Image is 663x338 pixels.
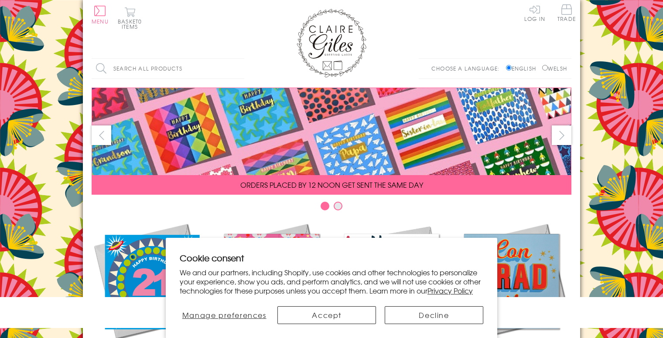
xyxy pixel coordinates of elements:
input: English [506,65,512,71]
button: Carousel Page 2 [334,202,342,210]
button: next [552,125,571,145]
span: Manage preferences [182,310,267,320]
a: Privacy Policy [427,285,473,296]
div: Carousel Pagination [92,201,571,215]
h2: Cookie consent [180,252,483,264]
label: English [506,64,540,72]
button: Basket0 items [118,7,142,29]
span: Menu [92,17,109,25]
input: Search all products [92,59,244,78]
span: Trade [557,4,576,21]
a: Log In [524,4,545,21]
button: prev [92,125,111,145]
input: Welsh [542,65,548,71]
input: Search [236,59,244,78]
button: Accept [277,306,376,324]
button: Menu [92,6,109,24]
p: We and our partners, including Shopify, use cookies and other technologies to personalize your ex... [180,268,483,295]
span: 0 items [122,17,142,30]
label: Welsh [542,64,567,72]
button: Decline [385,306,483,324]
a: Trade [557,4,576,23]
span: ORDERS PLACED BY 12 NOON GET SENT THE SAME DAY [240,179,423,190]
button: Manage preferences [180,306,269,324]
img: Claire Giles Greetings Cards [297,9,366,78]
p: Choose a language: [431,64,504,72]
button: Carousel Page 1 (Current Slide) [321,202,329,210]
